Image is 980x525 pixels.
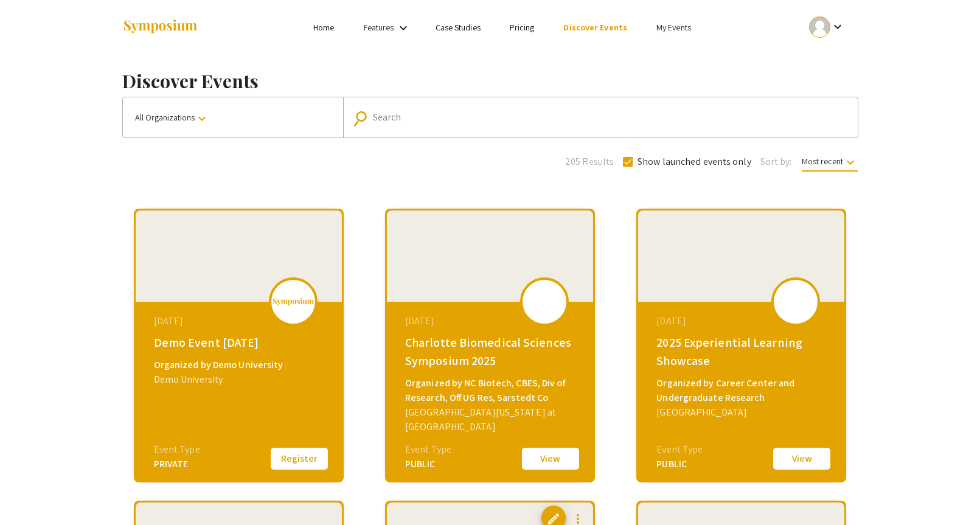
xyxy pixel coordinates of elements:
iframe: Chat [9,470,52,516]
span: 205 Results [565,155,614,169]
mat-icon: keyboard_arrow_down [195,111,209,126]
div: Organized by Demo University [154,358,327,372]
a: Case Studies [436,22,481,33]
button: Most recent [792,150,867,172]
img: Symposium by ForagerOne [122,19,198,35]
div: Event Type [154,442,200,457]
div: 2025 Experiential Learning Showcase [656,333,829,370]
div: Charlotte Biomedical Sciences Symposium 2025 [405,333,578,370]
h1: Discover Events [122,70,858,92]
span: Most recent [802,156,858,172]
mat-icon: Expand account dropdown [830,19,845,34]
div: [GEOGRAPHIC_DATA] [656,405,829,420]
div: PUBLIC [405,457,451,471]
mat-icon: Expand Features list [396,21,411,35]
a: Discover Events [563,22,627,33]
button: All Organizations [123,97,343,137]
a: Features [364,22,394,33]
a: Home [313,22,334,33]
div: [DATE] [656,314,829,329]
a: My Events [656,22,691,33]
div: Event Type [656,442,703,457]
button: View [520,446,581,471]
mat-icon: keyboard_arrow_down [843,155,858,170]
mat-icon: Search [355,108,372,129]
span: All Organizations [135,112,209,123]
div: Organized by NC Biotech, CBES, Div of Research, Off UG Res, Sarstedt Co [405,376,578,405]
div: Organized by Career Center and Undergraduate Research [656,376,829,405]
button: View [771,446,832,471]
div: [DATE] [154,314,327,329]
div: Demo Event [DATE] [154,333,327,352]
img: logo_v2.png [272,297,315,306]
div: Event Type [405,442,451,457]
div: [GEOGRAPHIC_DATA][US_STATE] at [GEOGRAPHIC_DATA] [405,405,578,434]
div: Demo University [154,372,327,387]
span: Sort by: [760,155,792,169]
a: Pricing [510,22,535,33]
div: PRIVATE [154,457,200,471]
div: [DATE] [405,314,578,329]
button: Expand account dropdown [796,13,858,41]
div: PUBLIC [656,457,703,471]
button: Register [269,446,330,471]
span: Show launched events only [638,155,751,169]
